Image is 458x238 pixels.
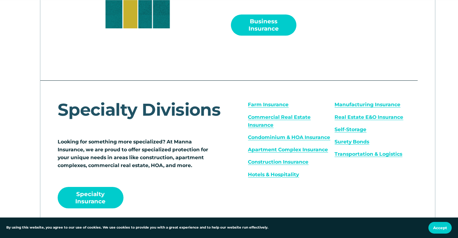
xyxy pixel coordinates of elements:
[335,102,400,107] a: Manufacturing Insurance
[335,151,402,157] a: Transportation & Logistics
[248,102,289,107] a: Farm Insurance
[58,139,209,169] strong: Looking for something more specialized? At Manna Insurance, we are proud to offer specialized pro...
[231,15,297,36] a: Business Insurance
[433,225,447,230] span: Accept
[248,171,299,177] a: Hotels & Hospitality
[58,99,221,120] span: Specialty Divisions
[428,222,452,234] button: Accept
[248,159,308,165] a: Construction Insurance
[6,225,268,230] p: By using this website, you agree to our use of cookies. We use cookies to provide you with a grea...
[335,114,403,120] a: Real Estate E&O Insurance
[335,126,366,132] a: Self-Storage
[58,187,123,208] a: Specialty Insurance
[248,134,330,140] a: Condominium & HOA Insurance
[335,139,369,145] a: Surety Bonds
[248,114,311,128] a: Commercial Real Estate Insurance
[248,147,328,153] a: Apartment Complex Insurance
